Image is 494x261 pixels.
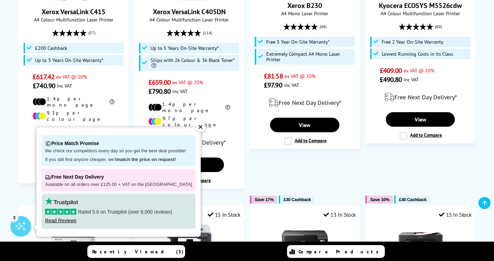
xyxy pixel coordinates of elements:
[172,88,188,94] span: inc VAT
[382,51,453,57] span: Lowest Running Costs in its Class
[148,87,171,96] span: £790.80
[57,82,72,89] span: inc VAT
[33,81,55,90] span: £740.90
[45,172,192,182] p: Free Next Day Delivery
[10,214,18,221] div: 3
[45,209,192,215] p: Rated 5.0 on Trustpilot (over 8,000 reviews)
[45,157,192,163] p: If you still find anyone cheaper, we'll
[284,82,299,88] span: inc VAT
[323,211,356,218] div: 13 In Stock
[88,26,95,39] span: (57)
[87,245,185,258] a: Recently Viewed (3)
[203,26,212,39] span: (114)
[138,16,240,23] span: A4 Colour Multifunction Laser Printer
[33,110,114,122] li: 9.3p per colour page
[379,1,462,10] a: Kyocera ECOSYS M5526cdw
[400,132,442,139] label: Add to Compare
[386,112,455,127] a: View
[287,1,322,10] a: Xerox B230
[45,218,76,223] a: Read Reviews
[320,20,327,33] span: (48)
[404,67,434,74] span: ex VAT @ 20%
[369,88,471,107] div: modal_delivery
[279,196,314,204] button: £30 Cashback
[45,209,76,215] img: stars-5.svg
[42,7,105,16] a: Xerox VersaLink C415
[404,76,419,83] span: inc VAT
[380,66,402,75] span: £409.00
[33,96,114,108] li: 1.4p per mono page
[255,197,274,202] span: Save 17%
[196,122,206,132] div: ✕
[35,57,103,63] span: Up to 5 Years On-Site Warranty*
[92,249,184,255] span: Recently Viewed (3)
[369,10,471,17] span: A4 Colour Multifunction Laser Printer
[439,211,471,218] div: 15 In Stock
[35,45,67,51] span: £200 Cashback
[264,81,282,90] span: £97.90
[150,45,219,51] span: Up to 5 Years On-Site Warranty*
[45,139,192,148] p: Price Match Promise
[33,72,54,81] span: £617.42
[45,182,192,188] p: Available on all orders over £125.00 + VAT on the [GEOGRAPHIC_DATA]
[172,79,203,85] span: ex VAT @ 20%
[148,78,171,87] span: £659.00
[148,101,230,114] li: 1.4p per mono page
[380,75,402,84] span: £490.80
[254,10,356,17] span: A4 Mono Laser Printer
[266,51,353,62] span: Extremely Compact A4 Mono Laser Printer
[399,197,426,202] span: £40 Cashback
[148,115,230,128] li: 9.7p per colour page
[394,196,430,204] button: £40 Cashback
[250,196,277,204] button: Save 17%
[298,249,382,255] span: Compare Products
[117,157,176,162] strong: match the price on request!
[45,148,192,154] p: We check our competitors every day so you get the best deal possible!
[285,73,315,79] span: ex VAT @ 20%
[45,197,78,205] img: trustpilot rating
[284,137,327,145] label: Add to Compare
[150,57,237,69] span: Ships with 2k Colour & 3k Black Toner*
[365,196,393,204] button: Save 10%
[270,118,339,132] a: View
[266,39,330,45] span: Free 3 Year On-Site Warranty*
[370,197,389,202] span: Save 10%
[153,7,226,16] a: Xerox VersaLink C405DN
[208,211,240,218] div: 15 In Stock
[23,16,125,23] span: A4 Colour Multifunction Laser Printer
[382,39,443,45] span: Free 2 Year On-Site Warranty
[23,127,125,147] div: modal_delivery
[435,20,442,33] span: (80)
[254,93,356,112] div: modal_delivery
[284,197,311,202] span: £30 Cashback
[264,72,283,81] span: £81.58
[56,73,87,80] span: ex VAT @ 20%
[287,245,385,258] a: Compare Products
